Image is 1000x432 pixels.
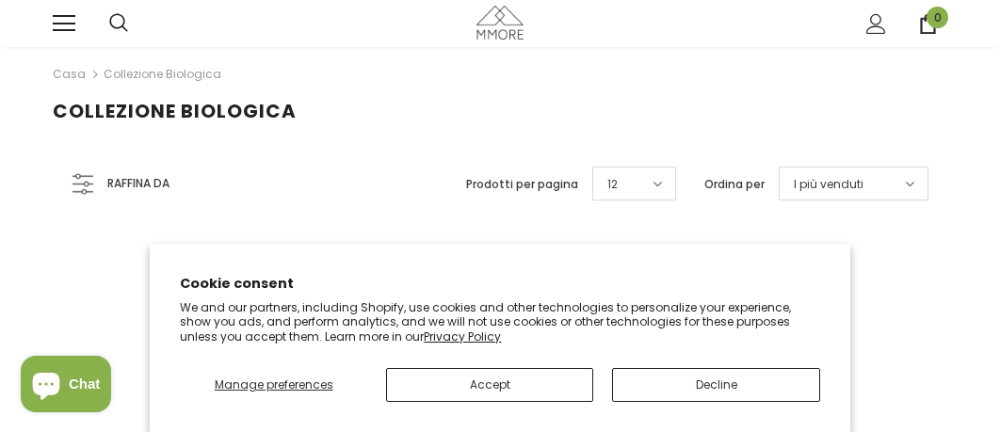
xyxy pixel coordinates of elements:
[476,6,524,39] img: Casi MMORE
[104,66,221,82] a: Collezione biologica
[107,173,169,194] span: Raffina da
[53,98,297,124] span: Collezione biologica
[386,368,593,402] button: Accept
[180,300,819,344] p: We and our partners, including Shopify, use cookies and other technologies to personalize your ex...
[180,274,819,294] h2: Cookie consent
[15,356,117,417] inbox-online-store-chat: Shopify online store chat
[794,175,863,194] span: I più venduti
[215,376,333,392] span: Manage preferences
[180,368,367,402] button: Manage preferences
[612,368,819,402] button: Decline
[424,328,501,344] a: Privacy Policy
[53,63,86,86] a: Casa
[918,14,938,34] a: 0
[466,175,578,194] label: Prodotti per pagina
[704,175,765,194] label: Ordina per
[607,175,618,194] span: 12
[927,7,948,28] span: 0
